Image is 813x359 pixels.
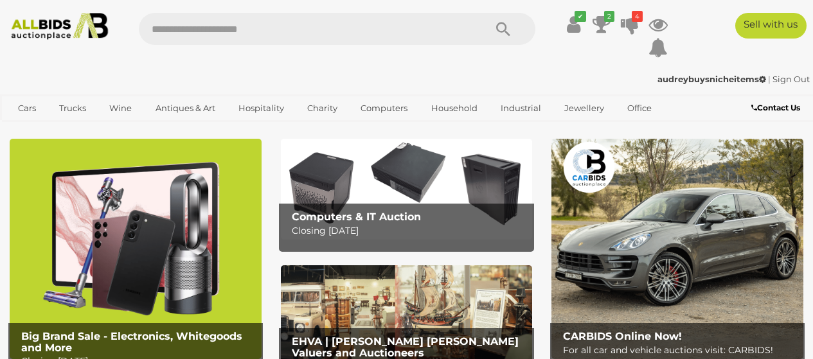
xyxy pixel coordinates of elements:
a: Antiques & Art [147,98,224,119]
img: Computers & IT Auction [281,139,533,240]
a: Cars [10,98,44,119]
a: Office [619,98,660,119]
a: Trucks [51,98,94,119]
img: Allbids.com.au [6,13,113,40]
a: 4 [620,13,639,36]
p: For all car and vehicle auctions visit: CARBIDS! [563,342,798,358]
a: 2 [592,13,611,36]
a: Industrial [492,98,549,119]
a: Big Brand Sale - Electronics, Whitegoods and More Big Brand Sale - Electronics, Whitegoods and Mo... [10,139,262,359]
b: CARBIDS Online Now! [563,330,682,342]
a: Sports [10,119,53,140]
a: Hospitality [230,98,292,119]
b: Contact Us [751,103,800,112]
a: Wine [101,98,140,119]
a: Charity [299,98,346,119]
a: Sign Out [773,74,810,84]
a: Computers [352,98,416,119]
a: Computers & IT Auction Computers & IT Auction Closing [DATE] [281,139,533,240]
a: ✔ [564,13,583,36]
button: Search [471,13,535,45]
a: CARBIDS Online Now! CARBIDS Online Now! For all car and vehicle auctions visit: CARBIDS! [551,139,803,359]
i: ✔ [575,11,586,22]
b: Computers & IT Auction [292,211,421,223]
a: Jewellery [556,98,612,119]
a: [GEOGRAPHIC_DATA] [59,119,167,140]
a: Sell with us [735,13,807,39]
b: Big Brand Sale - Electronics, Whitegoods and More [21,330,242,354]
strong: audreybuysnicheitems [657,74,766,84]
a: audreybuysnicheitems [657,74,768,84]
p: Closing [DATE] [292,223,527,239]
a: Household [423,98,486,119]
span: | [768,74,771,84]
b: EHVA | [PERSON_NAME] [PERSON_NAME] Valuers and Auctioneers [292,335,519,359]
i: 2 [604,11,614,22]
img: CARBIDS Online Now! [551,139,803,359]
img: Big Brand Sale - Electronics, Whitegoods and More [10,139,262,359]
a: Contact Us [751,101,803,115]
i: 4 [632,11,643,22]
